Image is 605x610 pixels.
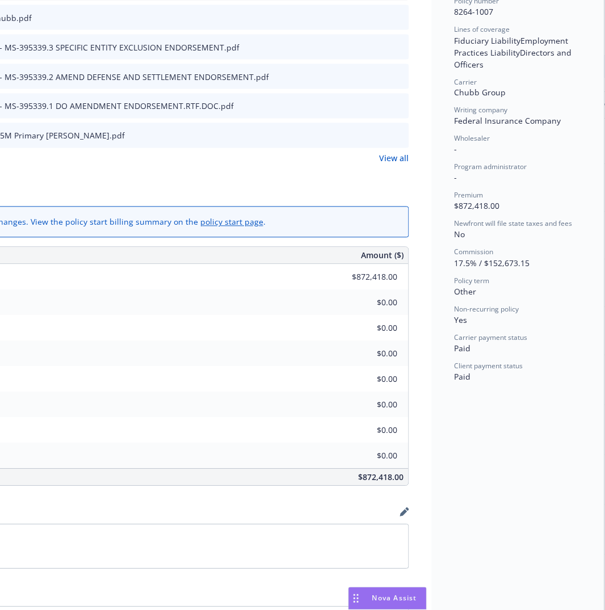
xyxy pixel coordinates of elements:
span: Wholesaler [455,134,490,144]
span: Employment Practices Liability [455,35,571,58]
button: download file [376,12,385,24]
span: Fiduciary Liability [455,35,521,46]
span: Lines of coverage [455,24,510,34]
span: $872,418.00 [455,201,500,212]
span: Client payment status [455,361,523,371]
button: preview file [394,41,405,53]
button: preview file [394,130,405,142]
span: Chubb Group [455,87,506,98]
span: Carrier payment status [455,333,528,343]
input: 0.00 [331,397,405,414]
span: Paid [455,372,471,382]
input: 0.00 [331,346,405,363]
button: preview file [394,100,405,112]
span: Non-recurring policy [455,305,519,314]
a: View all [380,153,409,165]
span: Writing company [455,106,508,115]
span: Program administrator [455,162,527,172]
span: Nova Assist [372,594,417,603]
span: - [455,173,457,183]
span: Premium [455,191,484,200]
button: Nova Assist [348,587,427,610]
span: 8264-1007 [455,6,494,17]
input: 0.00 [331,295,405,312]
span: Policy term [455,276,490,286]
input: 0.00 [331,320,405,337]
button: preview file [394,71,405,83]
span: No [455,229,465,240]
span: Directors and Officers [455,47,574,70]
div: Drag to move [349,588,363,609]
input: 0.00 [331,422,405,439]
span: Other [455,287,477,297]
span: Carrier [455,77,477,87]
input: 0.00 [331,269,405,286]
button: download file [376,41,385,53]
span: Federal Insurance Company [455,116,561,127]
span: Commission [455,247,494,257]
button: download file [376,71,385,83]
span: Newfront will file state taxes and fees [455,219,573,229]
span: Yes [455,315,468,326]
a: policy start page [200,217,263,228]
button: download file [376,130,385,142]
span: 17.5% / $152,673.15 [455,258,530,269]
span: - [455,144,457,155]
input: 0.00 [331,448,405,465]
span: $872,418.00 [359,472,404,483]
button: download file [376,100,385,112]
input: 0.00 [331,371,405,388]
span: Paid [455,343,471,354]
span: Amount ($) [362,250,404,262]
button: preview file [394,12,405,24]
